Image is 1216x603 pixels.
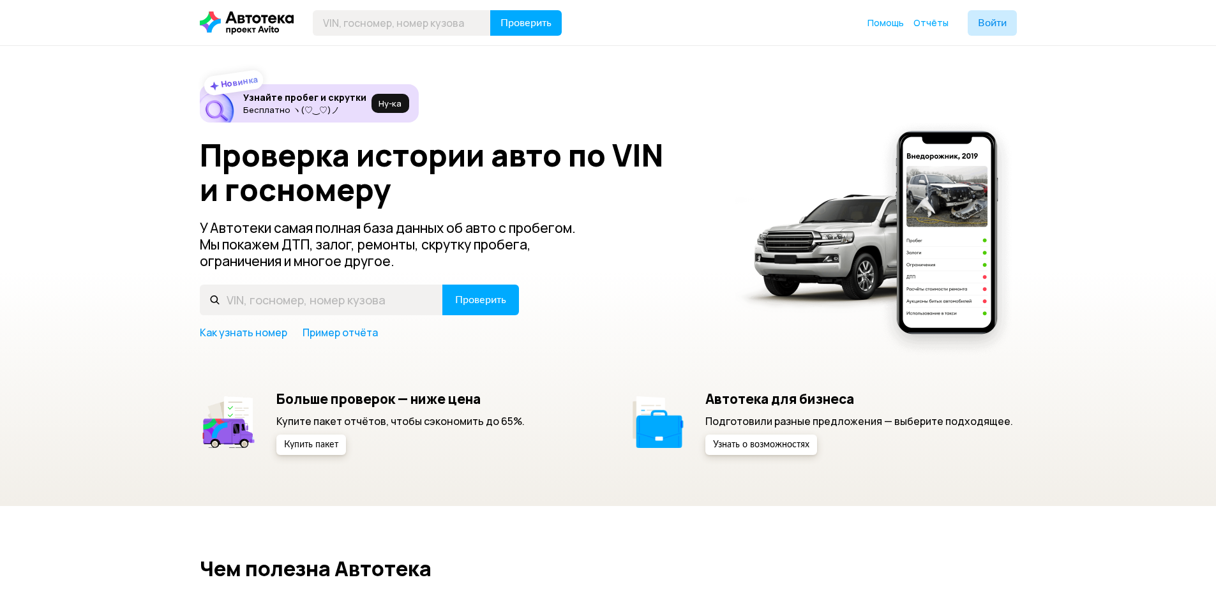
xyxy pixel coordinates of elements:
strong: Новинка [220,73,259,90]
button: Войти [968,10,1017,36]
h5: Больше проверок — ниже цена [276,391,525,407]
span: Проверить [455,295,506,305]
span: Ну‑ка [379,98,402,108]
a: Как узнать номер [200,325,287,339]
input: VIN, госномер, номер кузова [313,10,491,36]
p: Подготовили разные предложения — выберите подходящее. [705,414,1013,428]
p: У Автотеки самая полная база данных об авто с пробегом. Мы покажем ДТП, залог, ремонты, скрутку п... [200,220,597,269]
span: Войти [978,18,1007,28]
a: Отчёты [913,17,949,29]
button: Проверить [490,10,562,36]
p: Купите пакет отчётов, чтобы сэкономить до 65%. [276,414,525,428]
span: Проверить [500,18,552,28]
h6: Узнайте пробег и скрутки [243,92,366,103]
h5: Автотека для бизнеса [705,391,1013,407]
a: Пример отчёта [303,325,378,339]
h1: Проверка истории авто по VIN и госномеру [200,138,719,207]
h2: Чем полезна Автотека [200,557,1017,580]
button: Узнать о возможностях [705,435,817,455]
input: VIN, госномер, номер кузова [200,285,443,315]
span: Узнать о возможностях [713,440,809,449]
span: Купить пакет [284,440,338,449]
button: Проверить [442,285,519,315]
a: Помощь [867,17,904,29]
button: Купить пакет [276,435,346,455]
p: Бесплатно ヽ(♡‿♡)ノ [243,105,366,115]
